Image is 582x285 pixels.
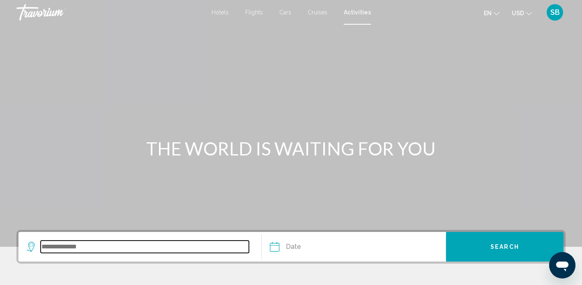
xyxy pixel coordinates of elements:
[446,232,564,262] button: Search
[490,244,519,250] span: Search
[484,7,499,19] button: Change language
[212,9,229,16] a: Hotels
[16,4,203,21] a: Travorium
[544,4,566,21] button: User Menu
[137,138,445,159] h1: THE WORLD IS WAITING FOR YOU
[279,9,291,16] a: Cars
[550,8,560,16] span: SB
[484,10,492,16] span: en
[245,9,263,16] a: Flights
[549,252,575,278] iframe: Bouton de lancement de la fenêtre de messagerie
[512,10,524,16] span: USD
[270,232,446,262] button: Date
[344,9,371,16] a: Activities
[308,9,327,16] a: Cruises
[512,7,532,19] button: Change currency
[18,232,564,262] div: Search widget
